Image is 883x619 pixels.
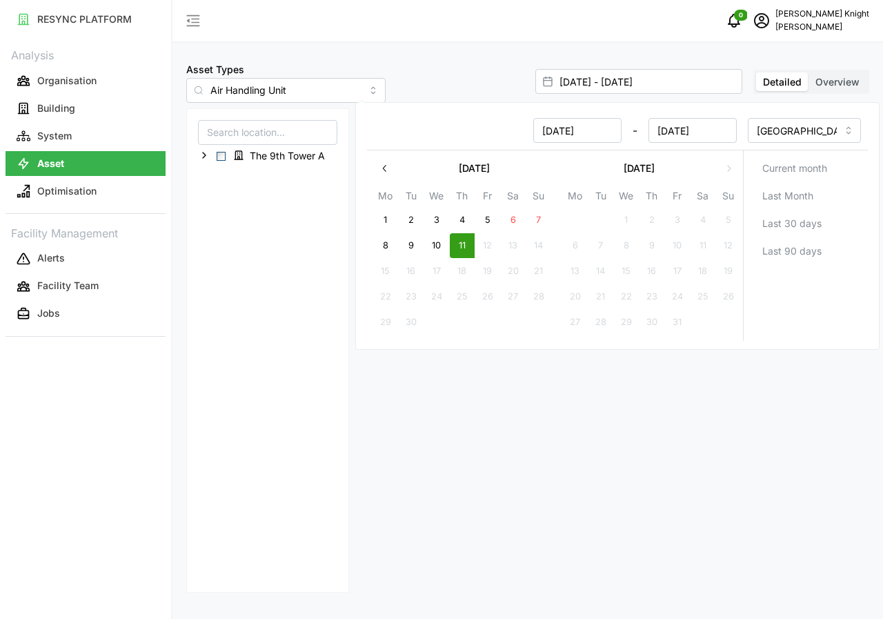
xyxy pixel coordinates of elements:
[424,208,449,233] button: 3 September 2025
[374,118,737,143] div: -
[6,67,166,95] a: Organisation
[399,208,424,233] button: 2 September 2025
[6,151,166,176] button: Asset
[6,300,166,328] a: Jobs
[748,7,775,35] button: schedule
[37,129,72,143] p: System
[716,259,741,284] button: 19 October 2025
[37,74,97,88] p: Organisation
[691,233,715,258] button: 11 October 2025
[217,152,226,161] span: Select The 9th Tower A
[501,208,526,233] button: 6 September 2025
[691,259,715,284] button: 18 October 2025
[424,233,449,258] button: 10 September 2025
[501,259,526,284] button: 20 September 2025
[614,310,639,335] button: 29 October 2025
[399,284,424,309] button: 23 September 2025
[399,310,424,335] button: 30 September 2025
[815,76,860,88] span: Overview
[37,251,65,265] p: Alerts
[749,211,863,236] button: Last 30 days
[762,157,827,180] span: Current month
[563,233,588,258] button: 6 October 2025
[250,149,325,163] span: The 9th Tower A
[501,233,526,258] button: 13 September 2025
[6,95,166,122] a: Building
[639,284,664,309] button: 23 October 2025
[775,8,869,21] p: [PERSON_NAME] Knight
[6,150,166,177] a: Asset
[475,188,500,208] th: Fr
[588,259,613,284] button: 14 October 2025
[562,156,716,181] button: [DATE]
[614,284,639,309] button: 22 October 2025
[6,222,166,242] p: Facility Management
[6,122,166,150] a: System
[6,274,166,299] button: Facility Team
[563,310,588,335] button: 27 October 2025
[775,21,869,34] p: [PERSON_NAME]
[6,177,166,205] a: Optimisation
[526,208,551,233] button: 7 September 2025
[37,157,64,170] p: Asset
[424,259,449,284] button: 17 September 2025
[665,233,690,258] button: 10 October 2025
[450,208,475,233] button: 4 September 2025
[450,284,475,309] button: 25 September 2025
[37,184,97,198] p: Optimisation
[588,310,613,335] button: 28 October 2025
[739,10,743,20] span: 0
[749,156,863,181] button: Current month
[720,7,748,35] button: notifications
[6,273,166,300] a: Facility Team
[691,208,715,233] button: 4 October 2025
[563,259,588,284] button: 13 October 2025
[373,259,398,284] button: 15 September 2025
[6,246,166,271] button: Alerts
[475,208,500,233] button: 5 September 2025
[398,188,424,208] th: Tu
[449,188,475,208] th: Th
[639,233,664,258] button: 9 October 2025
[639,259,664,284] button: 16 October 2025
[373,208,398,233] button: 1 September 2025
[715,188,741,208] th: Su
[6,245,166,273] a: Alerts
[614,208,639,233] button: 1 October 2025
[664,188,690,208] th: Fr
[399,259,424,284] button: 16 September 2025
[588,188,613,208] th: Tu
[501,284,526,309] button: 27 September 2025
[749,184,863,208] button: Last Month
[6,44,166,64] p: Analysis
[526,259,551,284] button: 21 September 2025
[665,284,690,309] button: 24 October 2025
[6,7,166,32] button: RESYNC PLATFORM
[526,284,551,309] button: 28 September 2025
[614,259,639,284] button: 15 October 2025
[373,310,398,335] button: 29 September 2025
[475,259,500,284] button: 19 September 2025
[450,259,475,284] button: 18 September 2025
[500,188,526,208] th: Sa
[563,284,588,309] button: 20 October 2025
[37,12,132,26] p: RESYNC PLATFORM
[665,310,690,335] button: 31 October 2025
[186,62,244,77] label: Asset Types
[665,259,690,284] button: 17 October 2025
[6,124,166,148] button: System
[6,302,166,326] button: Jobs
[198,120,337,145] input: Search location...
[424,188,449,208] th: We
[475,284,500,309] button: 26 September 2025
[639,188,664,208] th: Th
[665,208,690,233] button: 3 October 2025
[6,96,166,121] button: Building
[397,156,551,181] button: [DATE]
[588,233,613,258] button: 7 October 2025
[526,233,551,258] button: 14 September 2025
[6,6,166,33] a: RESYNC PLATFORM
[37,101,75,115] p: Building
[475,233,500,258] button: 12 September 2025
[562,188,588,208] th: Mo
